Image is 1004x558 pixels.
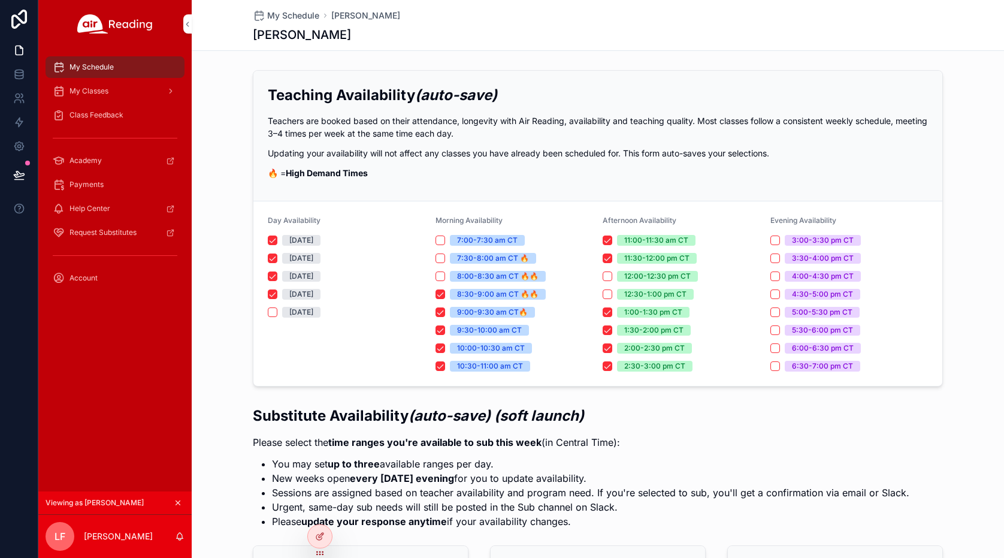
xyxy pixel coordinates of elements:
div: [DATE] [289,289,313,300]
span: My Schedule [267,10,319,22]
strong: update your response anytime [301,515,447,527]
div: 1:00-1:30 pm CT [624,307,682,318]
span: Class Feedback [69,110,123,120]
h2: Substitute Availability [253,406,909,426]
div: 11:30-12:00 pm CT [624,253,690,264]
div: [DATE] [289,253,313,264]
li: New weeks open for you to update availability. [272,471,909,485]
div: 5:30-6:00 pm CT [792,325,853,336]
h1: [PERSON_NAME] [253,26,351,43]
li: You may set available ranges per day. [272,457,909,471]
li: Urgent, same-day sub needs will still be posted in the Sub channel on Slack. [272,500,909,514]
span: Afternoon Availability [603,216,676,225]
a: [PERSON_NAME] [331,10,400,22]
p: Teachers are booked based on their attendance, longevity with Air Reading, availability and teach... [268,114,928,140]
div: 3:30-4:00 pm CT [792,253,854,264]
a: Help Center [46,198,185,219]
a: Request Substitutes [46,222,185,243]
div: 8:30-9:00 am CT 🔥🔥 [457,289,539,300]
span: Morning Availability [436,216,503,225]
a: My Classes [46,80,185,102]
a: My Schedule [46,56,185,78]
div: 7:30-8:00 am CT 🔥 [457,253,529,264]
span: Payments [69,180,104,189]
strong: every [DATE] evening [350,472,454,484]
p: Please select the (in Central Time): [253,435,909,450]
a: Account [46,267,185,289]
div: 4:30-5:00 pm CT [792,289,853,300]
img: App logo [77,14,153,34]
strong: time ranges you're available to sub this week [328,436,542,448]
span: Request Substitutes [69,228,137,237]
div: 11:00-11:30 am CT [624,235,688,246]
div: 8:00-8:30 am CT 🔥🔥 [457,271,539,282]
span: Viewing as [PERSON_NAME] [46,498,144,508]
div: 2:30-3:00 pm CT [624,361,685,372]
div: [DATE] [289,307,313,318]
span: My Classes [69,86,108,96]
a: Class Feedback [46,104,185,126]
div: [DATE] [289,271,313,282]
div: 4:00-4:30 pm CT [792,271,854,282]
div: scrollable content [38,48,192,304]
a: Payments [46,174,185,195]
strong: High Demand Times [286,168,368,178]
div: 9:30-10:00 am CT [457,325,522,336]
h2: Teaching Availability [268,85,928,105]
li: Sessions are assigned based on teacher availability and program need. If you're selected to sub, ... [272,485,909,500]
div: 9:00-9:30 am CT🔥 [457,307,528,318]
span: Account [69,273,98,283]
em: (auto-save) (soft launch) [409,407,584,424]
span: Help Center [69,204,110,213]
div: 1:30-2:00 pm CT [624,325,684,336]
div: [DATE] [289,235,313,246]
strong: up to three [328,458,380,470]
span: My Schedule [69,62,114,72]
div: 7:00-7:30 am CT [457,235,518,246]
div: 10:00-10:30 am CT [457,343,525,354]
li: Please if your availability changes. [272,514,909,529]
div: 6:30-7:00 pm CT [792,361,853,372]
div: 6:00-6:30 pm CT [792,343,854,354]
p: Updating your availability will not affect any classes you have already been scheduled for. This ... [268,147,928,159]
p: 🔥 = [268,167,928,179]
span: Day Availability [268,216,320,225]
em: (auto-save) [415,86,497,104]
a: My Schedule [253,10,319,22]
div: 12:30-1:00 pm CT [624,289,687,300]
a: Academy [46,150,185,171]
span: Evening Availability [770,216,836,225]
div: 5:00-5:30 pm CT [792,307,852,318]
div: 12:00-12:30 pm CT [624,271,691,282]
div: 3:00-3:30 pm CT [792,235,854,246]
p: [PERSON_NAME] [84,530,153,542]
div: 2:00-2:30 pm CT [624,343,685,354]
span: Academy [69,156,102,165]
span: LF [55,529,65,544]
div: 10:30-11:00 am CT [457,361,523,372]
